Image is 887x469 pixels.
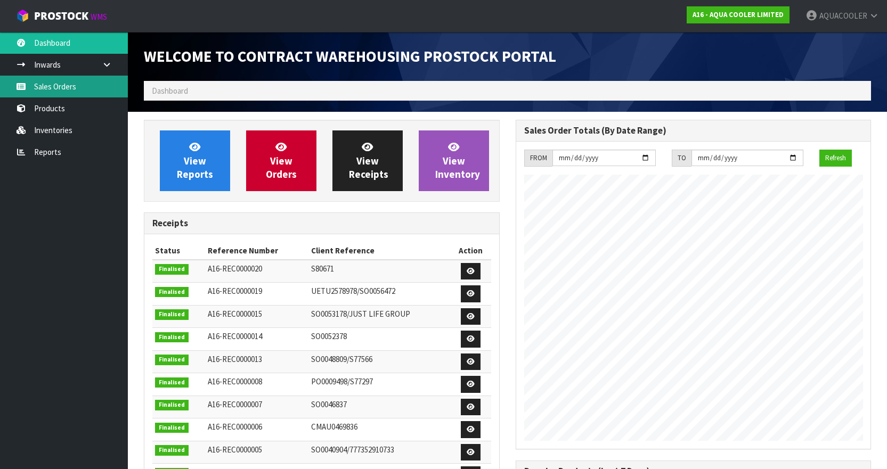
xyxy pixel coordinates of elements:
h3: Receipts [152,218,491,228]
span: SO0048809/S77566 [311,354,372,364]
span: Finalised [155,377,189,388]
th: Client Reference [308,242,451,259]
span: PO0009498/S77297 [311,376,373,386]
div: TO [672,150,691,167]
span: CMAU0469836 [311,422,357,432]
span: View Receipts [349,141,388,180]
span: ProStock [34,9,88,23]
span: A16-REC0000020 [208,264,262,274]
img: cube-alt.png [16,9,29,22]
span: S80671 [311,264,334,274]
a: ViewOrders [246,130,316,191]
span: AQUACOOLER [819,11,867,21]
span: Finalised [155,287,189,298]
span: SO0052378 [311,331,347,341]
span: Finalised [155,355,189,365]
span: View Inventory [435,141,480,180]
a: ViewInventory [419,130,489,191]
span: A16-REC0000015 [208,309,262,319]
h3: Sales Order Totals (By Date Range) [524,126,863,136]
span: A16-REC0000019 [208,286,262,296]
span: A16-REC0000005 [208,445,262,455]
span: A16-REC0000014 [208,331,262,341]
span: Finalised [155,423,189,433]
span: View Orders [266,141,297,180]
span: A16-REC0000013 [208,354,262,364]
a: ViewReceipts [332,130,403,191]
span: View Reports [177,141,213,180]
span: SO0046837 [311,399,347,409]
th: Status [152,242,205,259]
div: FROM [524,150,552,167]
button: Refresh [819,150,852,167]
th: Action [451,242,491,259]
strong: A16 - AQUA COOLER LIMITED [693,10,784,19]
small: WMS [91,12,107,22]
span: A16-REC0000007 [208,399,262,409]
span: A16-REC0000006 [208,422,262,432]
span: Finalised [155,264,189,275]
span: SO0040904/777352910733 [311,445,394,455]
span: Finalised [155,332,189,343]
span: A16-REC0000008 [208,376,262,386]
th: Reference Number [205,242,308,259]
span: Dashboard [152,86,188,96]
a: ViewReports [160,130,230,191]
span: Welcome to Contract Warehousing ProStock Portal [144,46,556,66]
span: Finalised [155,400,189,410]
span: Finalised [155,445,189,456]
span: UETU2578978/SO0056472 [311,286,395,296]
span: SO0053178/JUST LIFE GROUP [311,309,410,319]
span: Finalised [155,309,189,320]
